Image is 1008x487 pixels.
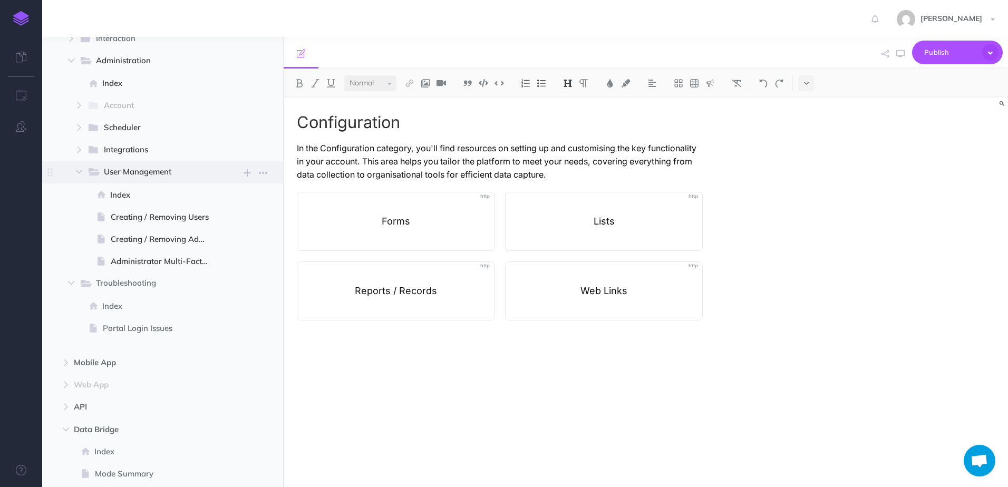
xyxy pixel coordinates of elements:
[96,54,204,68] span: Administration
[74,356,207,369] span: Mobile App
[104,165,204,179] span: User Management
[463,79,472,87] img: Blockquote button
[705,79,715,87] img: Callout dropdown menu button
[521,79,530,87] img: Ordered list button
[111,211,220,223] span: Creating / Removing Users
[537,79,546,87] img: Unordered list button
[74,378,207,391] span: Web App
[924,44,977,61] span: Publish
[421,79,430,87] img: Add image button
[302,215,490,228] p: Forms
[732,79,741,87] img: Clear styles button
[302,284,490,297] p: Reports / Records
[103,322,220,335] span: Portal Login Issues
[74,401,207,413] span: API
[915,14,987,23] span: [PERSON_NAME]
[510,215,699,228] p: Lists
[563,79,573,87] img: Headings dropdown button
[690,79,699,87] img: Create table button
[897,10,915,28] img: de744a1c6085761c972ea050a2b8d70b.jpg
[102,300,220,313] span: Index
[102,77,220,90] span: Index
[964,445,995,476] div: Open chat
[295,79,304,87] img: Bold button
[297,142,703,181] p: In the Configuration category, you'll find resources on setting up and customising the key functi...
[405,79,414,87] img: Link button
[495,79,504,87] img: Inline code button
[605,79,615,87] img: Text color button
[621,79,631,87] img: Text background color button
[774,79,784,87] img: Redo
[912,41,1003,64] button: Publish
[759,79,768,87] img: Undo
[647,79,657,87] img: Alignment dropdown menu button
[104,121,204,135] span: Scheduler
[110,189,220,201] span: Index
[297,113,703,131] h1: Configuration
[111,233,220,246] span: Creating / Removing Administrators
[96,277,204,290] span: Troubleshooting
[111,255,220,268] span: Administrator Multi-Factor Authentication Setup
[104,143,204,157] span: Integrations
[95,467,220,480] span: Mode Summary
[510,284,699,297] p: Web Links
[579,79,588,87] img: Paragraph button
[94,445,220,458] span: Index
[479,79,488,87] img: Code block button
[74,423,207,436] span: Data Bridge
[437,79,446,87] img: Add video button
[13,11,29,26] img: logo-mark.svg
[96,32,204,46] span: Interaction
[326,79,336,87] img: Underline button
[104,99,204,113] span: Account
[311,79,320,87] img: Italic button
